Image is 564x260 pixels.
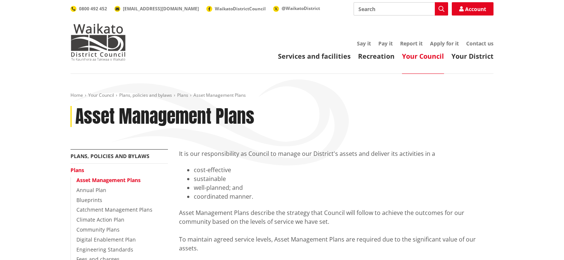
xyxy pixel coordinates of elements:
li: cost-effective [194,165,493,174]
a: Engineering Standards [76,246,133,253]
a: WaikatoDistrictCouncil [206,6,266,12]
a: [EMAIL_ADDRESS][DOMAIN_NAME] [114,6,199,12]
span: 0800 492 452 [79,6,107,12]
li: coordinated manner. [194,192,493,201]
a: Your Council [402,52,444,61]
a: Digital Enablement Plan [76,236,136,243]
a: Your Council [88,92,114,98]
a: Community Plans [76,226,120,233]
a: Plans [177,92,188,98]
a: Plans [70,167,84,174]
a: Report it [400,40,423,47]
li: well-planned; and [194,183,493,192]
a: 0800 492 452 [70,6,107,12]
a: Plans, policies and bylaws [70,153,149,160]
a: Blueprints [76,196,102,203]
a: @WaikatoDistrict [273,5,320,11]
p: It is our responsibility as Council to manage our District's assets and deliver its activities in a [179,149,493,158]
a: Recreation [358,52,395,61]
span: Asset Management Plans [193,92,246,98]
a: Plans, policies and bylaws [119,92,172,98]
input: Search input [354,2,448,16]
span: [EMAIL_ADDRESS][DOMAIN_NAME] [123,6,199,12]
a: Account [452,2,493,16]
span: WaikatoDistrictCouncil [215,6,266,12]
a: Climate Action Plan [76,216,124,223]
nav: breadcrumb [70,92,493,99]
a: Annual Plan [76,187,106,194]
h1: Asset Management Plans [75,106,254,127]
a: Contact us [466,40,493,47]
span: @WaikatoDistrict [282,5,320,11]
a: Asset Management Plans [76,177,141,184]
a: Catchment Management Plans [76,206,152,213]
a: Apply for it [430,40,459,47]
a: Pay it [378,40,393,47]
a: Your District [451,52,493,61]
img: Waikato District Council - Te Kaunihera aa Takiwaa o Waikato [70,24,126,61]
a: Services and facilities [278,52,351,61]
p: Asset Management Plans describe the strategy that Council will follow to achieve the outcomes for... [179,208,493,253]
a: Say it [357,40,371,47]
li: sustainable [194,174,493,183]
a: Home [70,92,83,98]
